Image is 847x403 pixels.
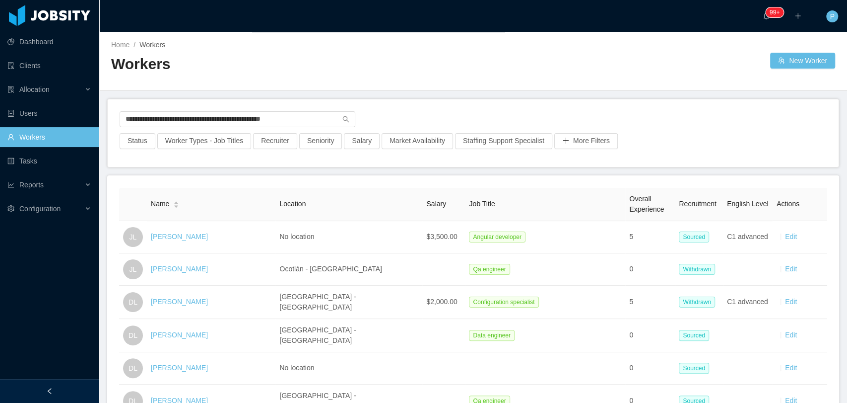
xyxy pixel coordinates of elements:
[625,286,675,319] td: 5
[7,56,91,76] a: icon: auditClients
[625,319,675,352] td: 0
[625,221,675,253] td: 5
[7,181,14,188] i: icon: line-chart
[469,297,538,308] span: Configuration specialist
[19,85,50,93] span: Allocation
[129,292,137,312] span: DL
[785,298,797,306] a: Edit
[111,54,473,75] h2: Workers
[19,181,44,189] span: Reports
[151,364,208,372] a: [PERSON_NAME]
[7,103,91,123] a: icon: robotUsers
[679,363,709,374] span: Sourced
[7,205,14,212] i: icon: setting
[469,264,510,275] span: Qa engineer
[253,133,297,149] button: Recruiter
[785,233,797,241] a: Edit
[342,116,349,123] i: icon: search
[679,298,719,306] a: Withdrawn
[7,32,91,52] a: icon: pie-chartDashboard
[275,221,422,253] td: No location
[629,195,664,213] span: Overall Experience
[174,200,179,203] i: icon: caret-up
[785,331,797,339] a: Edit
[469,232,525,242] span: Angular developer
[679,265,719,273] a: Withdrawn
[679,200,716,208] span: Recruitment
[625,352,675,385] td: 0
[679,233,713,241] a: Sourced
[344,133,380,149] button: Salary
[679,264,715,275] span: Withdrawn
[382,133,453,149] button: Market Availability
[151,265,208,273] a: [PERSON_NAME]
[723,286,773,319] td: C1 advanced
[794,12,801,19] i: icon: plus
[7,86,14,93] i: icon: solution
[679,232,709,242] span: Sourced
[279,200,306,208] span: Location
[275,253,422,286] td: Ocotlán - [GEOGRAPHIC_DATA]
[679,330,709,341] span: Sourced
[151,199,169,209] span: Name
[174,204,179,207] i: icon: caret-down
[7,151,91,171] a: icon: profileTasks
[426,298,457,306] span: $2,000.00
[275,352,422,385] td: No location
[299,133,342,149] button: Seniority
[554,133,618,149] button: icon: plusMore Filters
[777,200,799,208] span: Actions
[723,221,773,253] td: C1 advanced
[426,233,457,241] span: $3,500.00
[679,331,713,339] a: Sourced
[763,12,770,19] i: icon: bell
[275,286,422,319] td: [GEOGRAPHIC_DATA] - [GEOGRAPHIC_DATA]
[469,200,495,208] span: Job Title
[129,325,137,345] span: DL
[133,41,135,49] span: /
[426,200,446,208] span: Salary
[625,253,675,286] td: 0
[129,358,137,378] span: DL
[139,41,165,49] span: Workers
[173,200,179,207] div: Sort
[469,330,514,341] span: Data engineer
[727,200,768,208] span: English Level
[455,133,552,149] button: Staffing Support Specialist
[785,265,797,273] a: Edit
[120,133,155,149] button: Status
[770,53,835,69] button: icon: usergroup-addNew Worker
[830,10,834,22] span: P
[130,259,137,279] span: JL
[679,297,715,308] span: Withdrawn
[679,364,713,372] a: Sourced
[7,127,91,147] a: icon: userWorkers
[785,364,797,372] a: Edit
[151,331,208,339] a: [PERSON_NAME]
[151,298,208,306] a: [PERSON_NAME]
[130,227,137,247] span: JL
[275,319,422,352] td: [GEOGRAPHIC_DATA] - [GEOGRAPHIC_DATA]
[157,133,251,149] button: Worker Types - Job Titles
[19,205,61,213] span: Configuration
[766,7,783,17] sup: 1735
[151,233,208,241] a: [PERSON_NAME]
[111,41,130,49] a: Home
